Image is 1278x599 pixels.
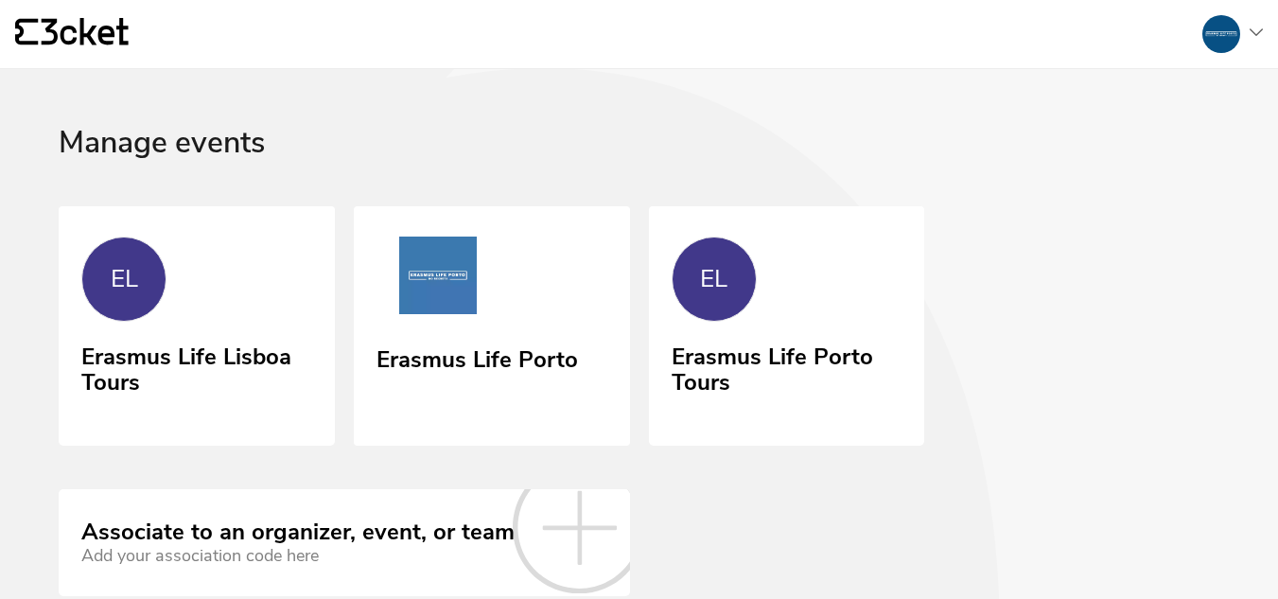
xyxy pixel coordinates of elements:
div: Associate to an organizer, event, or team [81,520,515,546]
a: Associate to an organizer, event, or team Add your association code here [59,489,630,595]
div: EL [111,265,138,293]
a: {' '} [15,18,129,50]
a: EL Erasmus Life Porto Tours [649,206,925,443]
div: Manage events [59,126,1219,206]
div: Erasmus Life Lisboa Tours [81,337,312,396]
a: EL Erasmus Life Lisboa Tours [59,206,335,443]
div: Erasmus Life Porto [376,340,578,374]
div: Add your association code here [81,546,515,566]
div: Erasmus Life Porto Tours [672,337,902,396]
div: EL [700,265,727,293]
g: {' '} [15,19,38,45]
a: Erasmus Life Porto Erasmus Life Porto [354,206,630,447]
img: Erasmus Life Porto [376,237,499,322]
